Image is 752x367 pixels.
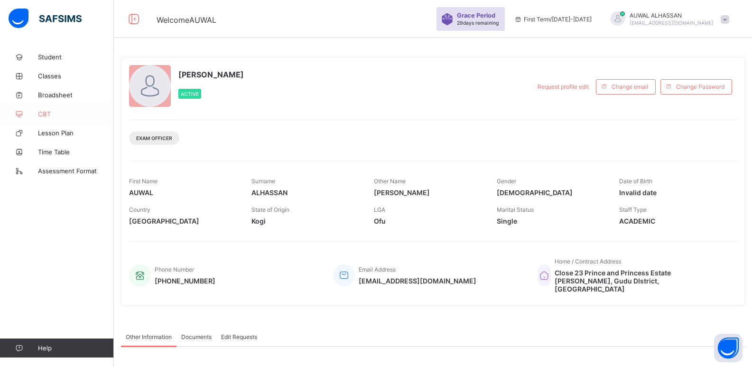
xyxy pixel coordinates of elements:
[619,178,652,185] span: Date of Birth
[601,11,734,27] div: AUWAL ALHASSAN
[155,266,194,273] span: Phone Number
[555,269,727,293] span: Close 23 Prince and Princess Estate [PERSON_NAME], Gudu DIstrict, [GEOGRAPHIC_DATA]
[374,188,482,197] span: [PERSON_NAME]
[9,9,82,28] img: safsims
[630,20,714,26] span: [EMAIL_ADDRESS][DOMAIN_NAME]
[157,15,216,25] span: Welcome AUWAL
[612,83,648,90] span: Change email
[251,217,360,225] span: Kogi
[630,12,714,19] span: AUWAL ALHASSAN
[126,333,172,340] span: Other Information
[38,110,114,118] span: CBT
[129,206,150,213] span: Country
[38,72,114,80] span: Classes
[374,217,482,225] span: Ofu
[129,188,237,197] span: AUWAL
[497,178,516,185] span: Gender
[38,148,114,156] span: Time Table
[676,83,724,90] span: Change Password
[155,277,215,285] span: [PHONE_NUMBER]
[514,16,592,23] span: session/term information
[497,188,605,197] span: [DEMOGRAPHIC_DATA]
[497,217,605,225] span: Single
[538,83,589,90] span: Request profile edit
[178,70,244,79] span: [PERSON_NAME]
[181,91,199,97] span: Active
[359,277,476,285] span: [EMAIL_ADDRESS][DOMAIN_NAME]
[714,334,743,362] button: Open asap
[441,13,453,25] img: sticker-purple.71386a28dfed39d6af7621340158ba97.svg
[38,91,114,99] span: Broadsheet
[38,129,114,137] span: Lesson Plan
[619,188,727,197] span: Invalid date
[129,178,158,185] span: First Name
[359,266,396,273] span: Email Address
[374,206,385,213] span: LGA
[555,258,621,265] span: Home / Contract Address
[619,217,727,225] span: ACADEMIC
[38,167,114,175] span: Assessment Format
[251,188,360,197] span: ALHASSAN
[497,206,534,213] span: Marital Status
[374,178,406,185] span: Other Name
[221,333,257,340] span: Edit Requests
[251,178,275,185] span: Surname
[457,12,495,19] span: Grace Period
[619,206,647,213] span: Staff Type
[457,20,499,26] span: 29 days remaining
[38,344,113,352] span: Help
[251,206,289,213] span: State of Origin
[181,333,212,340] span: Documents
[129,217,237,225] span: [GEOGRAPHIC_DATA]
[38,53,114,61] span: Student
[136,135,172,141] span: Exam Officer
